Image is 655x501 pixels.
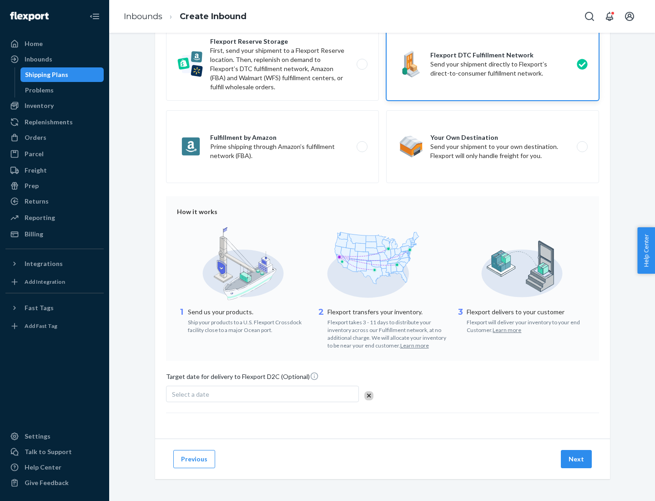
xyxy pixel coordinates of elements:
[5,147,104,161] a: Parcel
[327,317,449,350] div: Flexport takes 3 - 11 days to distribute your inventory across our Fulfillment network, at no add...
[25,197,49,206] div: Returns
[116,3,254,30] ol: breadcrumbs
[177,207,588,216] div: How it works
[25,478,69,487] div: Give Feedback
[166,372,319,385] span: Target date for delivery to Flexport D2C (Optional)
[25,101,54,110] div: Inventory
[327,307,449,317] p: Flexport transfers your inventory.
[5,475,104,490] button: Give Feedback
[493,326,521,334] button: Learn more
[25,39,43,48] div: Home
[400,342,429,349] button: Learn more
[5,445,104,459] a: Talk to Support
[580,7,599,26] button: Open Search Box
[600,7,619,26] button: Open notifications
[25,259,63,268] div: Integrations
[20,67,104,82] a: Shipping Plans
[188,307,309,317] p: Send us your products.
[5,210,104,225] a: Reporting
[25,230,43,239] div: Billing
[5,163,104,178] a: Freight
[25,55,52,64] div: Inbounds
[620,7,639,26] button: Open account menu
[5,319,104,333] a: Add Fast Tag
[25,213,55,222] div: Reporting
[25,166,47,175] div: Freight
[25,322,57,330] div: Add Fast Tag
[25,118,73,127] div: Replenishments
[637,227,655,274] button: Help Center
[180,11,247,21] a: Create Inbound
[5,179,104,193] a: Prep
[5,275,104,289] a: Add Integration
[86,7,104,26] button: Close Navigation
[25,432,50,441] div: Settings
[5,52,104,66] a: Inbounds
[124,11,162,21] a: Inbounds
[25,447,72,456] div: Talk to Support
[5,256,104,271] button: Integrations
[5,130,104,145] a: Orders
[25,133,46,142] div: Orders
[20,83,104,97] a: Problems
[5,36,104,51] a: Home
[25,149,44,158] div: Parcel
[173,450,215,468] button: Previous
[25,86,54,95] div: Problems
[177,307,186,334] div: 1
[10,12,49,21] img: Flexport logo
[467,317,588,334] div: Flexport will deliver your inventory to your end Customer.
[25,70,68,79] div: Shipping Plans
[25,303,54,312] div: Fast Tags
[467,307,588,317] p: Flexport delivers to your customer
[25,463,61,472] div: Help Center
[5,460,104,475] a: Help Center
[5,301,104,315] button: Fast Tags
[456,307,465,334] div: 3
[188,317,309,334] div: Ship your products to a U.S. Flexport Crossdock facility close to a major Ocean port.
[172,390,209,398] span: Select a date
[5,194,104,209] a: Returns
[561,450,592,468] button: Next
[5,98,104,113] a: Inventory
[317,307,326,350] div: 2
[25,181,39,190] div: Prep
[5,227,104,241] a: Billing
[5,429,104,444] a: Settings
[5,115,104,129] a: Replenishments
[25,278,65,286] div: Add Integration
